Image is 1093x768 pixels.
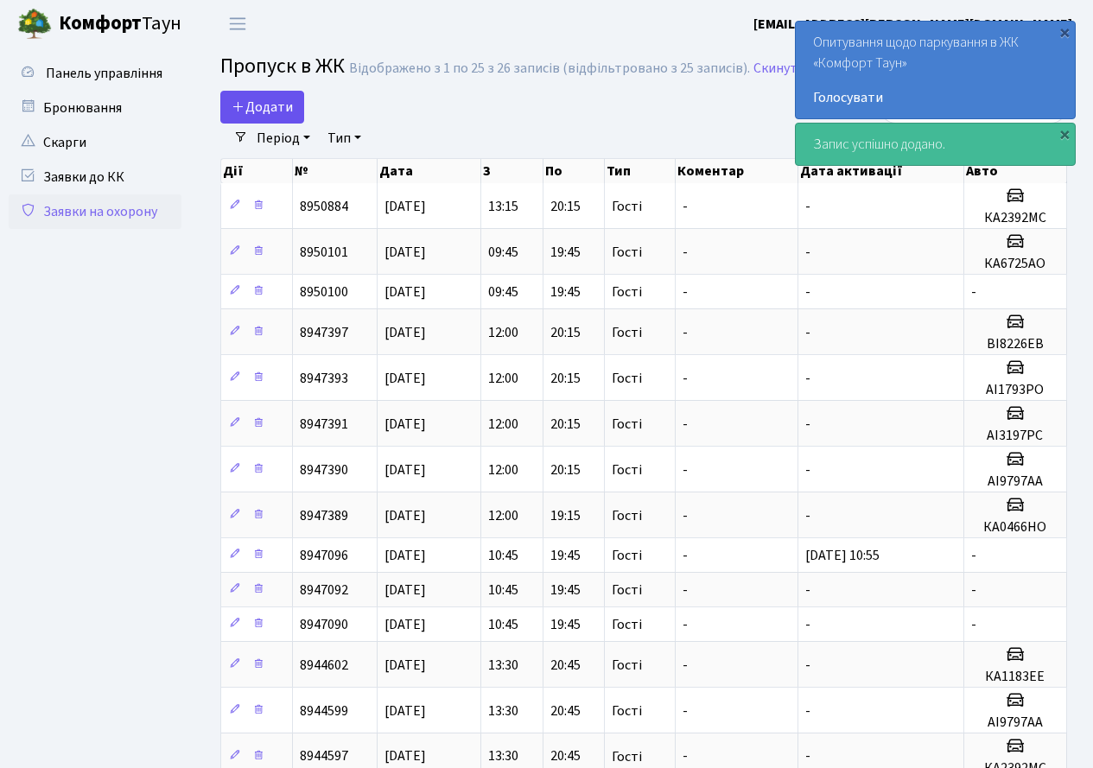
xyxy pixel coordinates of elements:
span: - [805,747,810,766]
span: 8947092 [300,581,348,600]
h5: КА1183ЕЕ [971,669,1059,685]
span: 09:45 [488,282,518,301]
span: 19:15 [550,506,581,525]
span: 10:45 [488,581,518,600]
span: - [805,656,810,675]
span: Гості [612,658,642,672]
span: Панель управління [46,64,162,83]
span: Гості [612,285,642,299]
a: Бронювання [9,91,181,125]
span: [DATE] [384,747,426,766]
span: 20:15 [550,415,581,434]
th: Дата активації [798,159,964,183]
h5: КА0466НО [971,519,1059,536]
a: Скарги [9,125,181,160]
a: Голосувати [813,87,1058,108]
span: 19:45 [550,546,581,565]
span: 19:45 [550,282,581,301]
a: Додати [220,91,304,124]
span: - [971,546,976,565]
span: - [805,460,810,479]
a: Період [250,124,317,153]
span: Гості [612,245,642,259]
b: Комфорт [59,10,142,37]
div: Відображено з 1 по 25 з 26 записів (відфільтровано з 25 записів). [349,60,750,77]
span: Гості [612,200,642,213]
span: - [805,197,810,216]
span: Гості [612,509,642,523]
span: [DATE] [384,282,426,301]
span: 19:45 [550,615,581,634]
span: 20:45 [550,701,581,720]
span: 8947096 [300,546,348,565]
span: 10:45 [488,546,518,565]
span: 8947393 [300,369,348,388]
span: 8947391 [300,415,348,434]
h5: ВІ8226ЕВ [971,336,1059,352]
span: Гості [612,583,642,597]
span: Гості [612,371,642,385]
span: - [683,243,688,262]
span: 13:15 [488,197,518,216]
span: 8944597 [300,747,348,766]
span: Гості [612,618,642,632]
img: logo.png [17,7,52,41]
span: 12:00 [488,506,518,525]
span: 10:45 [488,615,518,634]
span: - [805,701,810,720]
span: 19:45 [550,243,581,262]
span: 8950100 [300,282,348,301]
span: Гості [612,417,642,431]
a: Тип [321,124,368,153]
div: Опитування щодо паркування в ЖК «Комфорт Таун» [796,22,1075,118]
span: [DATE] [384,506,426,525]
span: - [683,656,688,675]
h5: АІ9797АА [971,473,1059,490]
span: - [683,701,688,720]
span: - [683,546,688,565]
span: 19:45 [550,581,581,600]
span: [DATE] [384,415,426,434]
a: Скинути [753,60,805,77]
th: № [293,159,378,183]
th: Тип [605,159,675,183]
span: 12:00 [488,460,518,479]
span: 12:00 [488,369,518,388]
span: [DATE] [384,701,426,720]
div: × [1056,23,1073,41]
span: - [805,243,810,262]
span: - [683,460,688,479]
span: - [805,415,810,434]
span: Додати [232,98,293,117]
span: 8947090 [300,615,348,634]
span: - [805,369,810,388]
span: 13:30 [488,701,518,720]
span: [DATE] [384,323,426,342]
span: - [683,615,688,634]
span: - [805,282,810,301]
span: 20:45 [550,656,581,675]
h5: АІ3197РС [971,428,1059,444]
span: - [683,369,688,388]
span: 09:45 [488,243,518,262]
span: [DATE] [384,615,426,634]
th: Авто [964,159,1067,183]
span: 8950884 [300,197,348,216]
span: - [805,581,810,600]
a: Панель управління [9,56,181,91]
div: Запис успішно додано. [796,124,1075,165]
span: - [683,415,688,434]
span: [DATE] [384,460,426,479]
span: 13:30 [488,656,518,675]
span: 20:15 [550,323,581,342]
span: Гості [612,704,642,718]
h5: АІ9797АА [971,714,1059,731]
span: Гості [612,549,642,562]
span: 8947390 [300,460,348,479]
button: Переключити навігацію [216,10,259,38]
span: [DATE] [384,656,426,675]
span: - [683,747,688,766]
span: - [805,323,810,342]
span: 20:45 [550,747,581,766]
span: [DATE] [384,197,426,216]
